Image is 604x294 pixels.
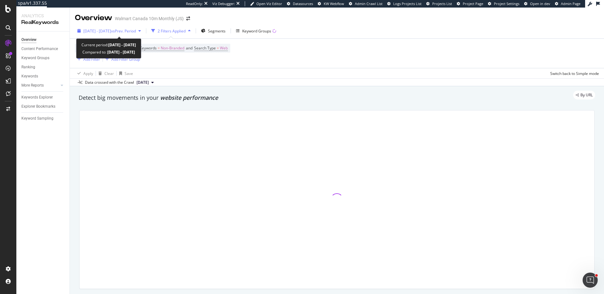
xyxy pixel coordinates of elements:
a: Open in dev [524,1,550,6]
div: Analytics [21,13,64,19]
div: RealKeywords [21,19,64,26]
span: [DATE] - [DATE] [83,28,111,34]
a: Project Settings [488,1,519,6]
button: [DATE] - [DATE]vsPrev. Period [75,26,143,36]
div: More Reports [21,82,44,89]
div: Data crossed with the Crawl [85,80,134,85]
div: Overview [75,13,112,23]
span: Segments [208,28,226,34]
span: Admin Crawl List [355,1,383,6]
span: Web [220,44,228,53]
a: Keyword Groups [21,55,65,61]
a: Datasources [287,1,313,6]
button: Clear [96,68,114,78]
span: Non-Branded [161,44,184,53]
div: Overview [21,37,36,43]
span: Admin Page [561,1,580,6]
b: [DATE] - [DATE] [106,49,135,55]
div: Keywords Explorer [21,94,53,101]
div: Ranking [21,64,35,71]
a: Admin Crawl List [349,1,383,6]
span: vs Prev. Period [111,28,136,34]
span: Datasources [293,1,313,6]
a: Projects List [426,1,452,6]
a: Open Viz Editor [250,1,282,6]
a: Keywords Explorer [21,94,65,101]
span: Projects List [432,1,452,6]
div: Keyword Sampling [21,115,53,122]
div: Walmart Canada 10m Monthly (JS) [115,15,184,22]
div: Keyword Groups [21,55,49,61]
div: Add Filter [83,57,100,62]
div: Viz Debugger: [212,1,235,6]
div: Keywords [21,73,38,80]
span: KW Webflow [324,1,344,6]
span: Project Page [463,1,483,6]
div: Apply [83,71,93,76]
button: Save [117,68,133,78]
button: Add Filter [75,55,100,63]
div: Explorer Bookmarks [21,103,55,110]
iframe: Intercom live chat [583,273,598,288]
div: Current period: [81,41,136,48]
a: Keyword Sampling [21,115,65,122]
a: Content Performance [21,46,65,52]
span: Project Settings [494,1,519,6]
button: Switch back to Simple mode [548,68,599,78]
button: 2 Filters Applied [149,26,193,36]
a: Keywords [21,73,65,80]
button: Segments [199,26,228,36]
div: arrow-right-arrow-left [186,16,190,21]
span: Keywords [140,45,157,51]
a: KW Webflow [318,1,344,6]
div: Save [125,71,133,76]
a: Admin Page [555,1,580,6]
span: = [158,45,160,51]
span: Logs Projects List [393,1,422,6]
a: Logs Projects List [387,1,422,6]
button: [DATE] [134,79,156,86]
div: Clear [104,71,114,76]
a: Project Page [457,1,483,6]
div: Content Performance [21,46,58,52]
span: and [186,45,193,51]
button: Add Filter Group [103,55,140,63]
span: 2025 Sep. 26th [137,80,149,85]
button: Keyword Groups [233,26,279,36]
span: Open in dev [530,1,550,6]
span: Search Type [194,45,216,51]
a: Ranking [21,64,65,71]
div: Switch back to Simple mode [550,71,599,76]
span: Open Viz Editor [256,1,282,6]
b: [DATE] - [DATE] [108,42,136,48]
a: Explorer Bookmarks [21,103,65,110]
button: Apply [75,68,93,78]
div: legacy label [573,91,595,99]
div: ReadOnly: [186,1,203,6]
a: More Reports [21,82,59,89]
div: Keyword Groups [242,28,271,34]
div: 2 Filters Applied [158,28,186,34]
div: Add Filter Group [111,57,140,62]
span: By URL [580,93,593,97]
span: = [217,45,219,51]
div: Compared to: [82,48,135,56]
a: Overview [21,37,65,43]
